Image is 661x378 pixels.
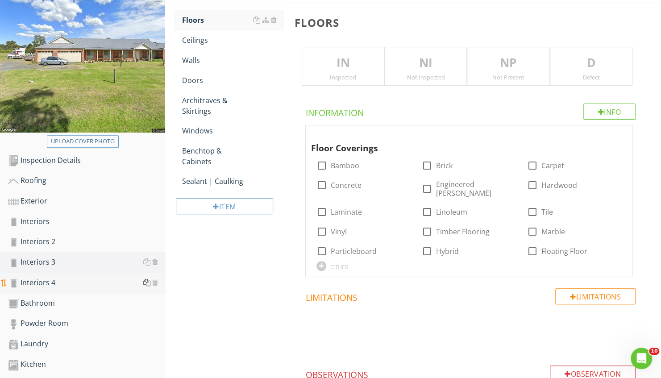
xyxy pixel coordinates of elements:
label: Bamboo [331,161,359,170]
label: Linoleum [436,208,467,216]
iframe: Intercom live chat [631,348,652,369]
div: Limitations [555,288,636,304]
div: Defect [550,74,632,81]
div: Windows [182,125,284,136]
div: Roofing [8,175,165,187]
div: Interiors 4 [8,277,165,289]
button: Upload cover photo [47,135,119,148]
div: Interiors [8,216,165,228]
div: Doors [182,75,284,86]
div: Floor Coverings [311,129,611,155]
div: Ceilings [182,35,284,46]
label: Carpet [541,161,564,170]
div: Upload cover photo [51,137,115,146]
div: Walls [182,55,284,66]
div: Architraves & Skirtings [182,95,284,116]
label: Marble [541,227,565,236]
label: Engineered [PERSON_NAME] [436,180,516,198]
p: NI [385,54,466,72]
div: Powder Room [8,318,165,329]
div: Interiors 3 [8,257,165,268]
div: Inspected [302,74,384,81]
label: Brick [436,161,453,170]
div: Floors [182,15,284,25]
span: 10 [649,348,659,355]
div: Interiors 2 [8,236,165,248]
label: Floating Floor [541,247,587,256]
h4: Information [306,104,636,119]
div: Benchtop & Cabinets [182,145,284,167]
div: Inspection Details [8,155,165,166]
label: Particleboard [331,247,377,256]
h3: Floors [295,17,647,29]
label: Tile [541,208,553,216]
div: Sealant | Caulking [182,176,284,187]
div: Not Inspected [385,74,466,81]
p: IN [302,54,384,72]
h4: Limitations [306,288,636,303]
div: Laundry [8,338,165,350]
div: Item [176,198,273,214]
div: Info [583,104,636,120]
div: Not Present [467,74,549,81]
div: Bathroom [8,298,165,309]
label: Hardwood [541,181,577,190]
div: OTHER [330,263,349,270]
div: Exterior [8,195,165,207]
label: Vinyl [331,227,347,236]
div: Kitchen [8,359,165,370]
p: D [550,54,632,72]
p: NP [467,54,549,72]
label: Hybrid [436,247,459,256]
label: Concrete [331,181,362,190]
label: Laminate [331,208,362,216]
label: Timber Flooring [436,227,490,236]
